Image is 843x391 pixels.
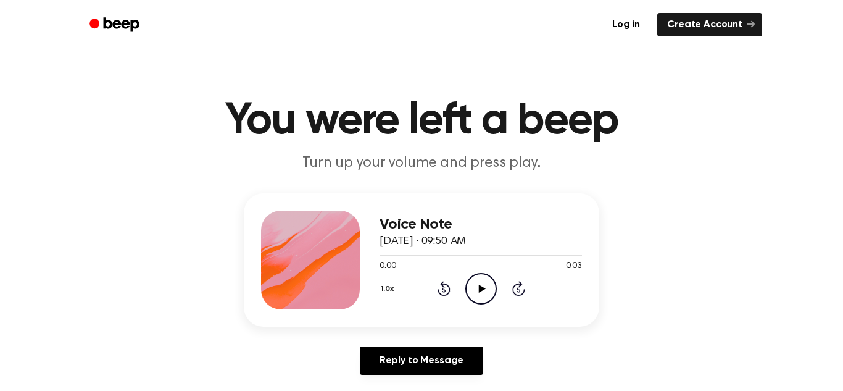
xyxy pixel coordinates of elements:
[81,13,151,37] a: Beep
[602,13,650,36] a: Log in
[185,153,658,174] p: Turn up your volume and press play.
[657,13,762,36] a: Create Account
[380,260,396,273] span: 0:00
[360,347,483,375] a: Reply to Message
[566,260,582,273] span: 0:03
[380,236,466,247] span: [DATE] · 09:50 AM
[380,216,582,233] h3: Voice Note
[106,99,737,143] h1: You were left a beep
[380,279,399,300] button: 1.0x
